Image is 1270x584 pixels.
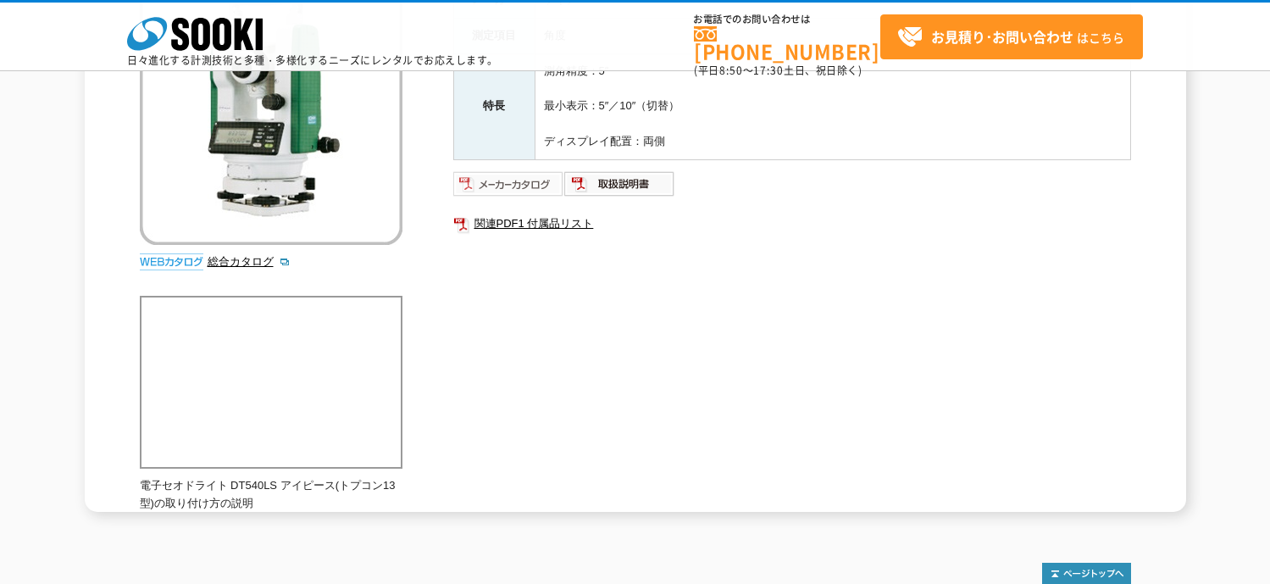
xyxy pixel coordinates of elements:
img: 取扱説明書 [564,170,675,197]
span: 17:30 [753,63,784,78]
a: 取扱説明書 [564,181,675,194]
a: メーカーカタログ [453,181,564,194]
a: お見積り･お問い合わせはこちら [880,14,1143,59]
p: 日々進化する計測技術と多種・多様化するニーズにレンタルでお応えします。 [127,55,498,65]
span: お電話でのお問い合わせは [694,14,880,25]
td: 測角精度：5″ 最小表示：5″／10″（切替） ディスプレイ配置：両側 [535,53,1130,159]
th: 特長 [453,53,535,159]
img: webカタログ [140,253,203,270]
a: [PHONE_NUMBER] [694,26,880,61]
span: はこちら [897,25,1124,50]
span: 8:50 [719,63,743,78]
p: 電子セオドライト DT540LS アイピース(トプコン13型)の取り付け方の説明 [140,477,402,513]
strong: お見積り･お問い合わせ [931,26,1073,47]
img: メーカーカタログ [453,170,564,197]
span: (平日 ～ 土日、祝日除く) [694,63,862,78]
a: 総合カタログ [208,255,291,268]
a: 関連PDF1 付属品リスト [453,213,1131,235]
